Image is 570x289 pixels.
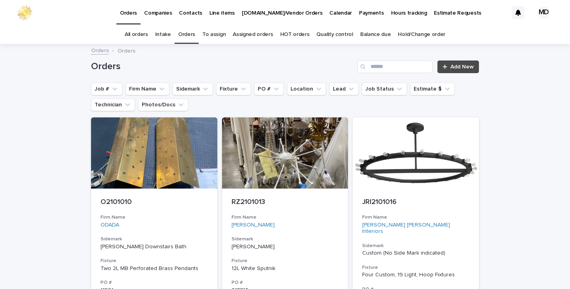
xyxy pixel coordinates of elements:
h3: Firm Name [101,214,208,221]
input: Search [357,60,433,73]
a: Assigned orders [233,25,273,44]
a: Quality control [316,25,353,44]
h1: Orders [91,61,354,72]
div: 12L White Sputnik [232,265,339,272]
h3: Sidemark [101,236,208,242]
img: 0ffKfDbyRa2Iv8hnaAqg [16,5,33,21]
a: Add New [437,60,479,73]
button: Technician [91,98,135,111]
a: [PERSON_NAME] [PERSON_NAME] Interiors [362,222,469,235]
button: Location [287,83,326,95]
h3: Sidemark [232,236,339,242]
p: Orders [118,46,135,55]
a: Balance due [360,25,391,44]
span: Add New [450,64,474,70]
h3: Fixture [362,264,469,271]
a: To assign [202,25,226,44]
div: Four Custom, 19 Light, Hoop Fixtures [362,272,469,278]
button: PO # [254,83,284,95]
a: Orders [91,45,109,55]
h3: PO # [232,280,339,286]
a: HOT orders [280,25,310,44]
a: All orders [125,25,148,44]
p: [PERSON_NAME] Downstairs Bath [101,244,208,250]
h3: Firm Name [362,214,469,221]
div: Two 2L MB Perforated Brass Pendants [101,265,208,272]
a: Intake [155,25,171,44]
button: Fixture [216,83,251,95]
p: Custom (No Side Mark indicated) [362,250,469,257]
h3: Sidemark [362,243,469,249]
p: O2101010 [101,198,208,207]
h3: Fixture [101,258,208,264]
button: Job Status [362,83,407,95]
button: Photos/Docs [138,98,188,111]
button: Job # [91,83,122,95]
h3: Firm Name [232,214,339,221]
h3: Fixture [232,258,339,264]
button: Sidemark [173,83,213,95]
p: [PERSON_NAME] [232,244,339,250]
div: MD [538,6,550,19]
a: Hold/Change order [398,25,445,44]
p: RZ2101013 [232,198,339,207]
button: Estimate $ [410,83,455,95]
a: Orders [178,25,195,44]
a: [PERSON_NAME] [232,222,275,229]
p: JRI2101016 [362,198,469,207]
h3: PO # [101,280,208,286]
a: ODADA [101,222,119,229]
button: Firm Name [125,83,169,95]
button: Lead [329,83,359,95]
